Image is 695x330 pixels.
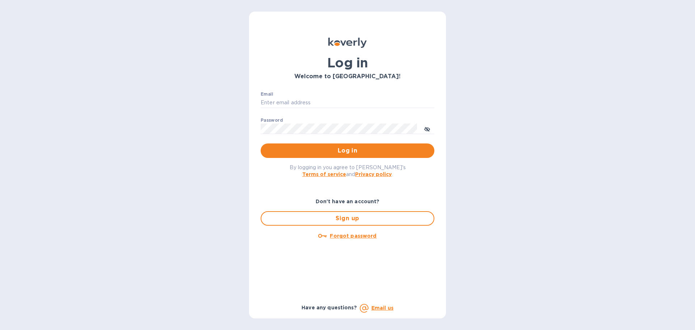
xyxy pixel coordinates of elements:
[302,171,346,177] a: Terms of service
[261,92,273,96] label: Email
[261,211,434,226] button: Sign up
[261,97,434,108] input: Enter email address
[261,143,434,158] button: Log in
[261,118,283,122] label: Password
[316,199,380,204] b: Don't have an account?
[355,171,392,177] a: Privacy policy
[261,55,434,70] h1: Log in
[328,38,367,48] img: Koverly
[302,305,357,310] b: Have any questions?
[371,305,393,311] a: Email us
[290,164,406,177] span: By logging in you agree to [PERSON_NAME]'s and .
[267,214,428,223] span: Sign up
[330,233,376,239] u: Forgot password
[420,121,434,136] button: toggle password visibility
[266,146,429,155] span: Log in
[261,73,434,80] h3: Welcome to [GEOGRAPHIC_DATA]!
